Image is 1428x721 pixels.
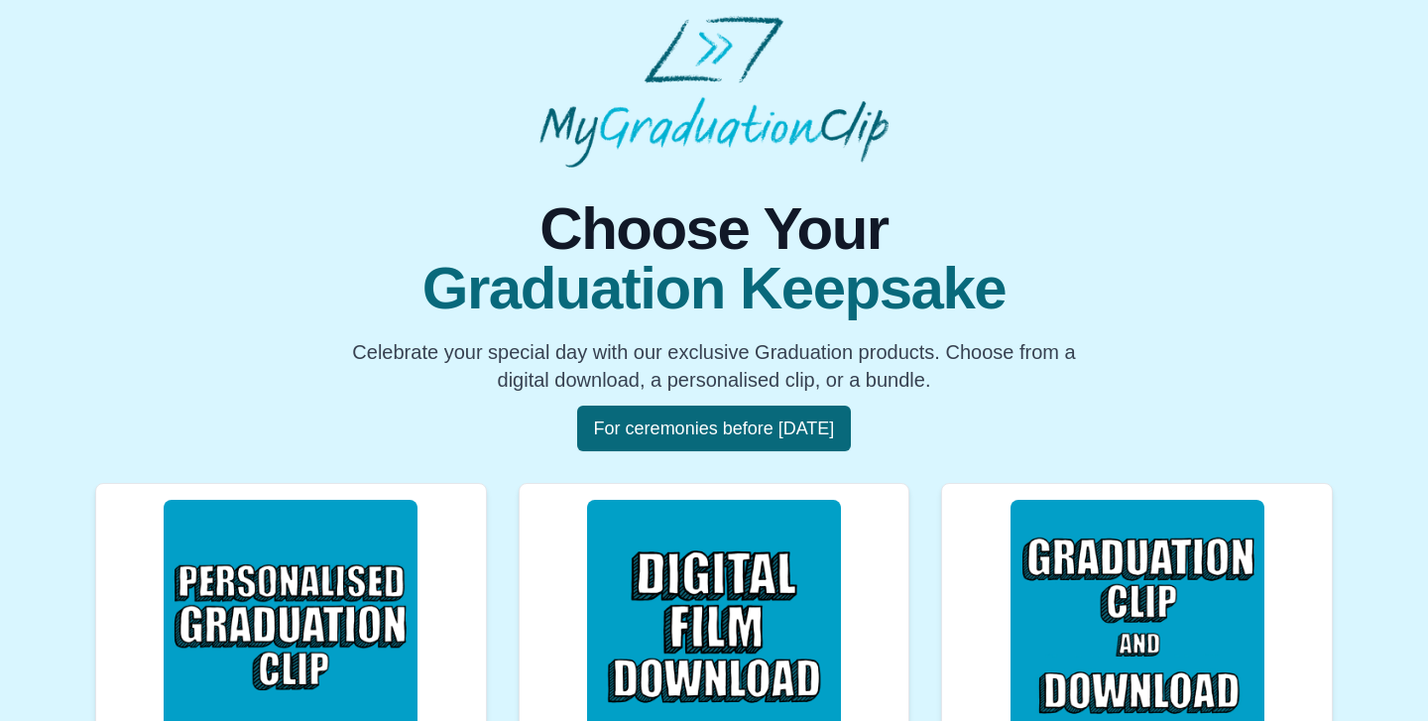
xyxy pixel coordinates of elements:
[577,406,852,451] button: For ceremonies before [DATE]
[95,199,1333,259] span: Choose Your
[95,259,1333,318] span: Graduation Keepsake
[333,338,1095,394] p: Celebrate your special day with our exclusive Graduation products. Choose from a digital download...
[539,16,889,168] img: MyGraduationClip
